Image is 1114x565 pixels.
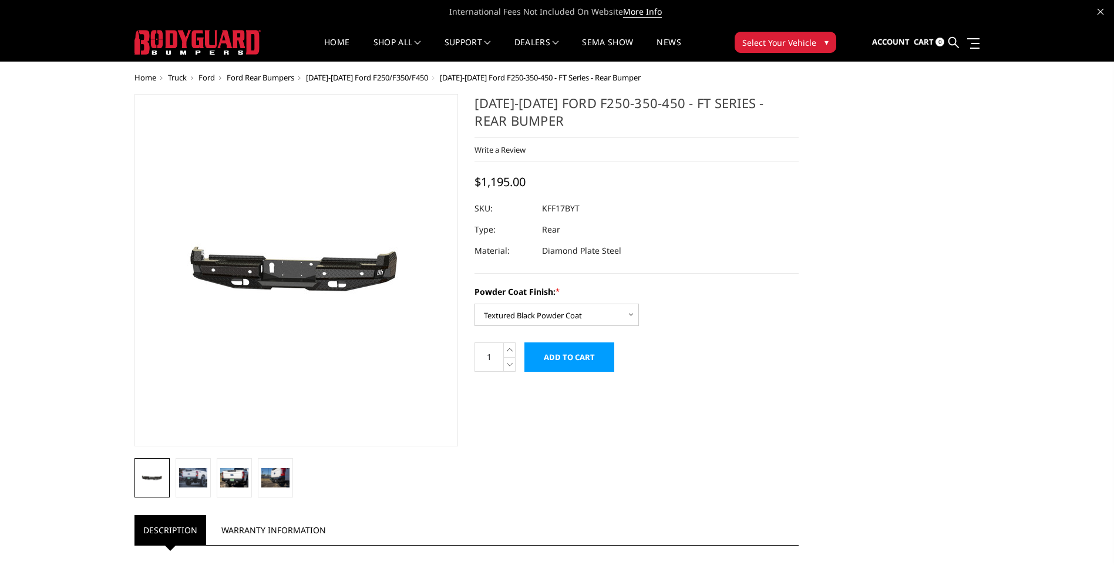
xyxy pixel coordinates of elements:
img: 2017-2022 Ford F250-350-450 - FT Series - Rear Bumper [138,471,166,485]
a: [DATE]-[DATE] Ford F250/F350/F450 [306,72,428,83]
a: Home [134,72,156,83]
span: [DATE]-[DATE] Ford F250-350-450 - FT Series - Rear Bumper [440,72,641,83]
a: SEMA Show [582,38,633,61]
a: Support [445,38,491,61]
a: Account [872,26,910,58]
h1: [DATE]-[DATE] Ford F250-350-450 - FT Series - Rear Bumper [474,94,799,138]
a: News [657,38,681,61]
span: Select Your Vehicle [742,36,816,49]
a: Dealers [514,38,559,61]
dd: KFF17BYT [542,198,580,219]
img: 2017-2022 Ford F250-350-450 - FT Series - Rear Bumper [261,468,290,487]
span: ▾ [824,36,829,48]
a: Ford Rear Bumpers [227,72,294,83]
dd: Diamond Plate Steel [542,240,621,261]
span: 0 [935,38,944,46]
dt: Material: [474,240,533,261]
a: Description [134,515,206,545]
img: 2017-2022 Ford F250-350-450 - FT Series - Rear Bumper [220,468,248,487]
a: More Info [623,6,662,18]
a: Warranty Information [213,515,335,545]
label: Powder Coat Finish: [474,285,799,298]
a: Truck [168,72,187,83]
img: BODYGUARD BUMPERS [134,30,261,55]
a: Ford [198,72,215,83]
img: 2017-2022 Ford F250-350-450 - FT Series - Rear Bumper [179,468,207,487]
a: Home [324,38,349,61]
a: Write a Review [474,144,526,155]
span: Cart [914,36,934,47]
a: Cart 0 [914,26,944,58]
span: Account [872,36,910,47]
a: 2017-2022 Ford F250-350-450 - FT Series - Rear Bumper [134,94,459,446]
dd: Rear [542,219,560,240]
dt: Type: [474,219,533,240]
button: Select Your Vehicle [735,32,836,53]
span: $1,195.00 [474,174,526,190]
dt: SKU: [474,198,533,219]
input: Add to Cart [524,342,614,372]
a: shop all [373,38,421,61]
